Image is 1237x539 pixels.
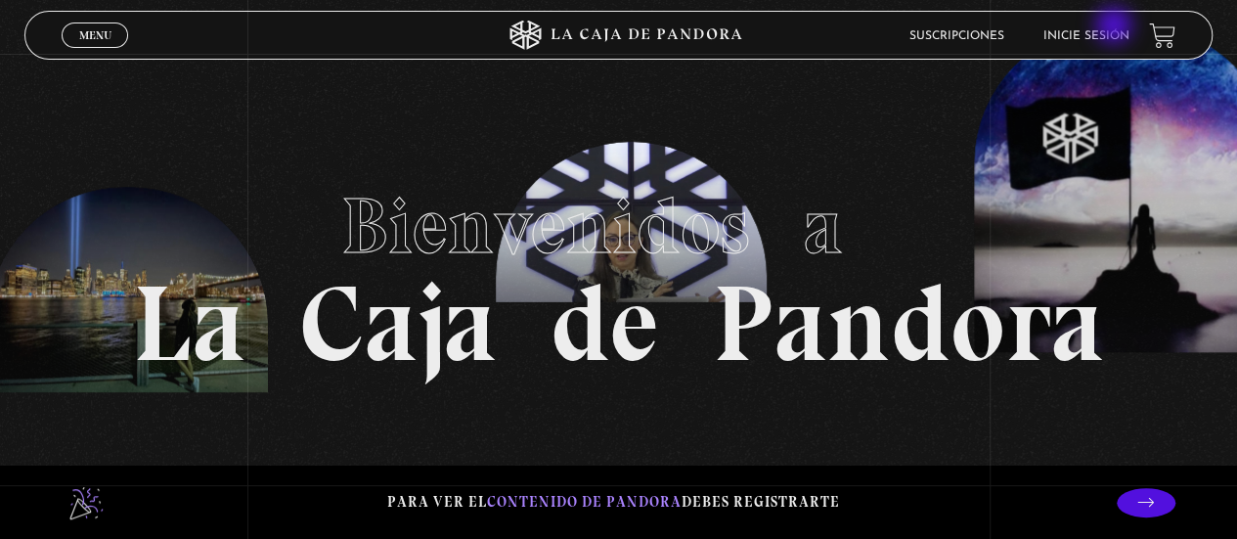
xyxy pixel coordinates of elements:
h1: La Caja de Pandora [133,162,1104,378]
span: Cerrar [72,46,118,60]
a: View your shopping cart [1149,22,1175,49]
span: Bienvenidos a [341,179,897,273]
span: contenido de Pandora [487,493,682,511]
a: Suscripciones [909,30,1004,42]
a: Inicie sesión [1043,30,1129,42]
span: Menu [79,29,111,41]
p: Para ver el debes registrarte [387,489,840,516]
